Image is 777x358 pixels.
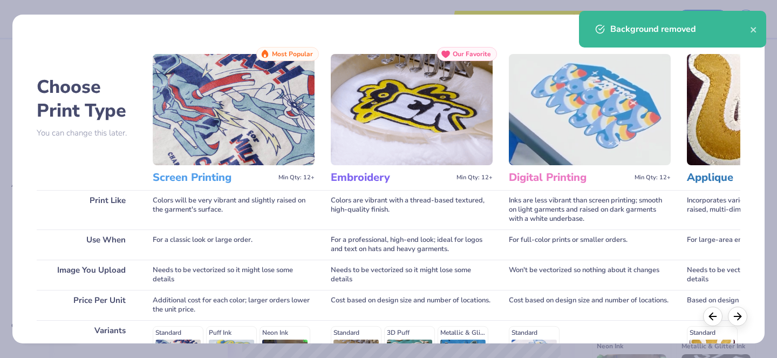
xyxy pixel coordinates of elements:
[331,290,493,320] div: Cost based on design size and number of locations.
[509,260,671,290] div: Won't be vectorized so nothing about it changes
[635,174,671,181] span: Min Qty: 12+
[278,174,315,181] span: Min Qty: 12+
[37,190,137,229] div: Print Like
[331,190,493,229] div: Colors are vibrant with a thread-based textured, high-quality finish.
[37,260,137,290] div: Image You Upload
[509,171,630,185] h3: Digital Printing
[509,229,671,260] div: For full-color prints or smaller orders.
[153,260,315,290] div: Needs to be vectorized so it might lose some details
[509,190,671,229] div: Inks are less vibrant than screen printing; smooth on light garments and raised on dark garments ...
[509,290,671,320] div: Cost based on design size and number of locations.
[750,23,758,36] button: close
[331,229,493,260] div: For a professional, high-end look; ideal for logos and text on hats and heavy garments.
[509,54,671,165] img: Digital Printing
[37,229,137,260] div: Use When
[153,54,315,165] img: Screen Printing
[331,171,452,185] h3: Embroidery
[37,129,137,138] p: You can change this later.
[453,50,491,58] span: Our Favorite
[153,190,315,229] div: Colors will be very vibrant and slightly raised on the garment's surface.
[456,174,493,181] span: Min Qty: 12+
[610,23,750,36] div: Background removed
[153,229,315,260] div: For a classic look or large order.
[272,50,313,58] span: Most Popular
[153,171,274,185] h3: Screen Printing
[153,290,315,320] div: Additional cost for each color; larger orders lower the unit price.
[37,75,137,123] h2: Choose Print Type
[37,290,137,320] div: Price Per Unit
[331,54,493,165] img: Embroidery
[331,260,493,290] div: Needs to be vectorized so it might lose some details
